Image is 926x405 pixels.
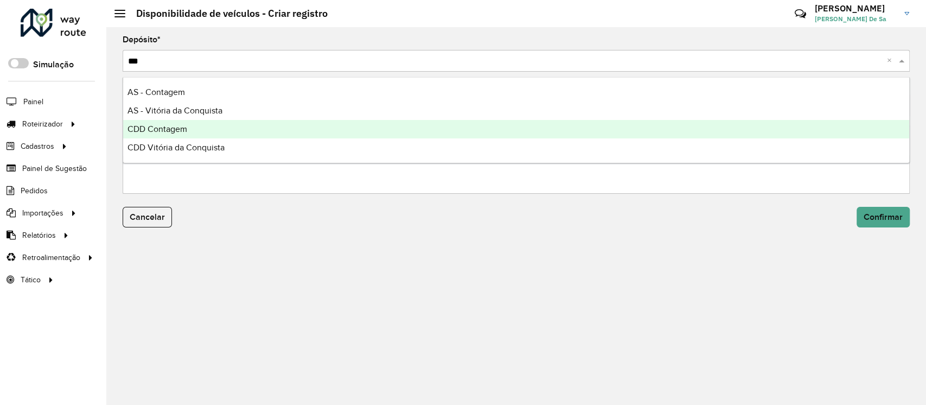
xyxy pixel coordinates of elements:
span: Painel [23,96,43,107]
a: Contato Rápido [789,2,812,26]
ng-dropdown-panel: Options list [123,77,910,163]
h2: Disponibilidade de veículos - Criar registro [125,8,328,20]
span: CDD Contagem [127,124,187,134]
span: AS - Vitória da Conquista [127,106,222,115]
span: Importações [22,207,63,219]
span: Tático [21,274,41,286]
button: Confirmar [857,207,910,227]
span: Retroalimentação [22,252,80,263]
span: Confirmar [864,212,903,222]
span: Clear all [887,54,896,67]
label: Simulação [33,58,74,71]
span: Cadastros [21,141,54,152]
label: Depósito [123,33,161,46]
span: Relatórios [22,230,56,241]
span: Painel de Sugestão [22,163,87,174]
span: [PERSON_NAME] De Sa [815,14,896,24]
button: Cancelar [123,207,172,227]
span: AS - Contagem [127,87,185,97]
span: Cancelar [130,212,165,222]
span: Roteirizador [22,118,63,130]
h3: [PERSON_NAME] [815,3,896,14]
span: CDD Vitória da Conquista [127,143,225,152]
span: Pedidos [21,185,48,197]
